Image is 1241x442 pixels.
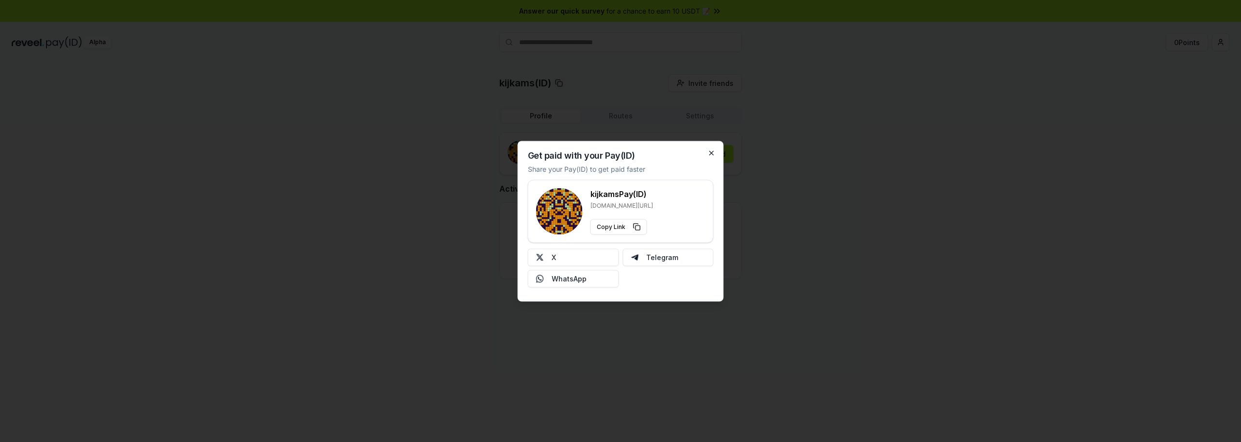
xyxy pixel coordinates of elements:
[528,248,619,266] button: X
[622,248,714,266] button: Telegram
[536,275,544,282] img: Whatsapp
[590,188,653,199] h3: kijkams Pay(ID)
[528,151,635,160] h2: Get paid with your Pay(ID)
[528,164,645,174] p: Share your Pay(ID) to get paid faster
[590,201,653,209] p: [DOMAIN_NAME][URL]
[536,253,544,261] img: X
[631,253,638,261] img: Telegram
[528,270,619,287] button: WhatsApp
[590,219,647,234] button: Copy Link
